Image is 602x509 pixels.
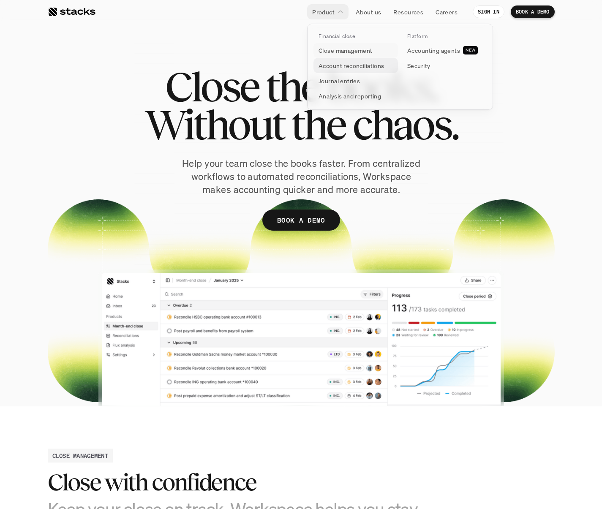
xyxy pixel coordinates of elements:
h2: NEW [466,48,475,53]
p: BOOK A DEMO [277,214,325,226]
span: the [265,68,319,106]
a: Analysis and reporting [313,88,398,103]
p: About us [356,8,381,16]
p: SIGN IN [478,9,499,15]
span: chaos. [352,106,458,144]
a: Account reconciliations [313,58,398,73]
p: Analysis and reporting [319,92,381,101]
p: Resources [393,8,423,16]
a: Resources [388,4,428,19]
a: Security [402,58,487,73]
a: Privacy Policy [100,161,137,167]
p: Account reconciliations [319,61,384,70]
h2: CLOSE MANAGEMENT [52,451,108,460]
p: BOOK A DEMO [516,9,550,15]
p: Accounting agents [407,46,460,55]
p: Platform [407,33,428,39]
a: BOOK A DEMO [511,5,555,18]
a: Close management [313,43,398,58]
a: Accounting agentsNEW [402,43,487,58]
p: Product [312,8,335,16]
a: About us [351,4,386,19]
p: Help your team close the books faster. From centralized workflows to automated reconciliations, W... [179,157,424,196]
p: Close management [319,46,373,55]
span: Close [165,68,258,106]
span: Without [144,106,284,144]
a: Careers [430,4,463,19]
a: Journal entries [313,73,398,88]
a: BOOK A DEMO [262,210,340,231]
p: Journal entries [319,76,360,85]
h2: Close with confidence [48,469,428,495]
p: Financial close [319,33,355,39]
a: SIGN IN [473,5,504,18]
p: Security [407,61,430,70]
span: the [291,106,345,144]
p: Careers [436,8,458,16]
